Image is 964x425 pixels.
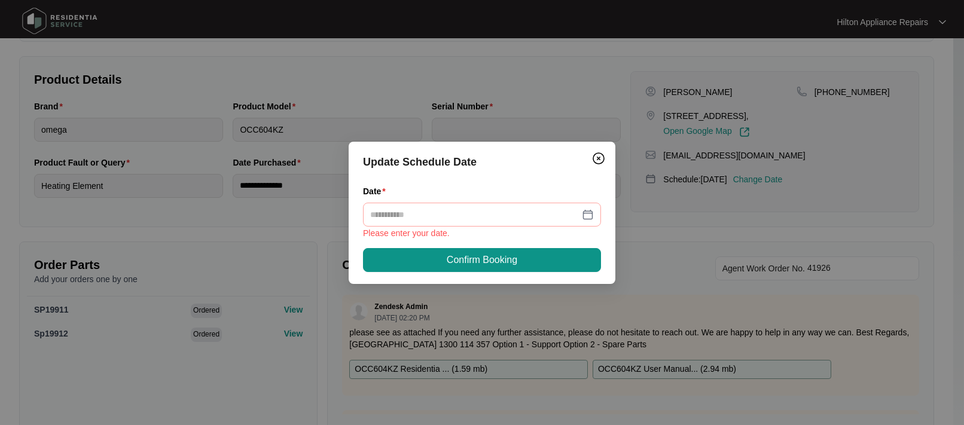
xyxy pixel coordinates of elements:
button: Close [589,149,608,168]
button: Confirm Booking [363,248,601,272]
div: Please enter your date. [363,227,601,240]
input: Date [370,208,579,221]
div: Update Schedule Date [363,154,601,170]
img: closeCircle [591,151,606,166]
span: Confirm Booking [447,253,517,267]
label: Date [363,185,391,197]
